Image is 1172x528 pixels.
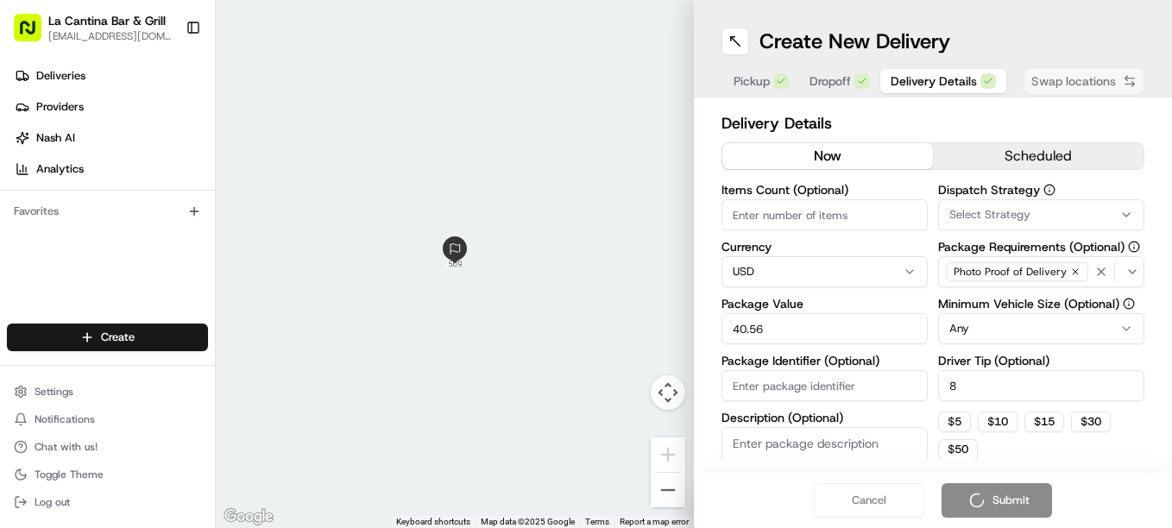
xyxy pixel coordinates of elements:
a: Terms (opens in new tab) [585,517,609,526]
button: Chat with us! [7,435,208,459]
span: Settings [35,385,73,399]
button: $10 [978,412,1018,432]
span: [PERSON_NAME] [54,314,140,328]
label: Dispatch Strategy [938,184,1144,196]
span: Pylon [172,400,209,413]
button: Map camera controls [651,375,685,410]
span: API Documentation [163,386,277,403]
input: Enter package identifier [721,370,928,401]
button: Toggle Theme [7,462,208,487]
input: Clear [45,111,285,129]
div: Favorites [7,198,208,225]
button: $15 [1024,412,1064,432]
input: Enter driver tip amount [938,370,1144,401]
img: Google [220,506,277,528]
span: Deliveries [36,68,85,84]
h2: Delivery Details [721,111,1144,135]
a: Providers [7,93,215,121]
button: See all [268,221,314,242]
span: Regen Pajulas [54,267,126,281]
button: Zoom out [651,473,685,507]
button: La Cantina Bar & Grill [48,12,166,29]
div: 💻 [146,387,160,401]
button: $5 [938,412,971,432]
span: Log out [35,495,70,509]
button: Settings [7,380,208,404]
span: • [129,267,135,281]
span: Dropoff [810,72,851,90]
a: Open this area in Google Maps (opens a new window) [220,506,277,528]
a: Report a map error [620,517,689,526]
span: Create [101,330,135,345]
span: [DATE] [139,267,174,281]
img: 9188753566659_6852d8bf1fb38e338040_72.png [36,165,67,196]
button: Zoom in [651,437,685,472]
img: Regen Pajulas [17,251,45,279]
input: Enter package value [721,313,928,344]
a: Powered byPylon [122,399,209,413]
h1: Create New Delivery [759,28,950,55]
button: [EMAIL_ADDRESS][DOMAIN_NAME] [48,29,172,43]
span: Providers [36,99,84,115]
img: 1736555255976-a54dd68f-1ca7-489b-9aae-adbdc363a1c4 [35,268,48,282]
button: Start new chat [293,170,314,191]
label: Driver Tip (Optional) [938,355,1144,367]
button: scheduled [933,143,1144,169]
span: Select Strategy [949,207,1030,223]
label: Package Value [721,298,928,310]
button: Minimum Vehicle Size (Optional) [1123,298,1135,310]
button: La Cantina Bar & Grill[EMAIL_ADDRESS][DOMAIN_NAME] [7,7,179,48]
a: 💻API Documentation [139,379,284,410]
button: Create [7,324,208,351]
span: • [143,314,149,328]
label: Currency [721,241,928,253]
span: Pickup [734,72,770,90]
a: Nash AI [7,124,215,152]
span: Delivery Details [891,72,977,90]
label: Description (Optional) [721,412,928,424]
span: Notifications [35,412,95,426]
span: Knowledge Base [35,386,132,403]
label: Package Identifier (Optional) [721,355,928,367]
img: Masood Aslam [17,298,45,325]
p: Welcome 👋 [17,69,314,97]
span: Photo Proof of Delivery [954,265,1067,279]
div: Past conversations [17,224,116,238]
span: Toggle Theme [35,468,104,481]
span: Nash AI [36,130,75,146]
a: 📗Knowledge Base [10,379,139,410]
button: $30 [1071,412,1111,432]
img: 1736555255976-a54dd68f-1ca7-489b-9aae-adbdc363a1c4 [35,315,48,329]
button: Keyboard shortcuts [396,516,470,528]
button: Notifications [7,407,208,431]
button: Package Requirements (Optional) [1128,241,1140,253]
span: [DATE] [153,314,188,328]
div: 📗 [17,387,31,401]
a: Deliveries [7,62,215,90]
button: Photo Proof of Delivery [938,256,1144,287]
label: Minimum Vehicle Size (Optional) [938,298,1144,310]
button: $50 [938,439,978,460]
span: Analytics [36,161,84,177]
label: Items Count (Optional) [721,184,928,196]
img: Nash [17,17,52,52]
div: We're available if you need us! [78,182,237,196]
button: Select Strategy [938,199,1144,230]
label: Package Requirements (Optional) [938,241,1144,253]
span: Chat with us! [35,440,98,454]
button: Log out [7,490,208,514]
div: Start new chat [78,165,283,182]
span: Map data ©2025 Google [481,517,575,526]
button: Dispatch Strategy [1043,184,1055,196]
a: Analytics [7,155,215,183]
input: Enter number of items [721,199,928,230]
img: 1736555255976-a54dd68f-1ca7-489b-9aae-adbdc363a1c4 [17,165,48,196]
button: now [722,143,933,169]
